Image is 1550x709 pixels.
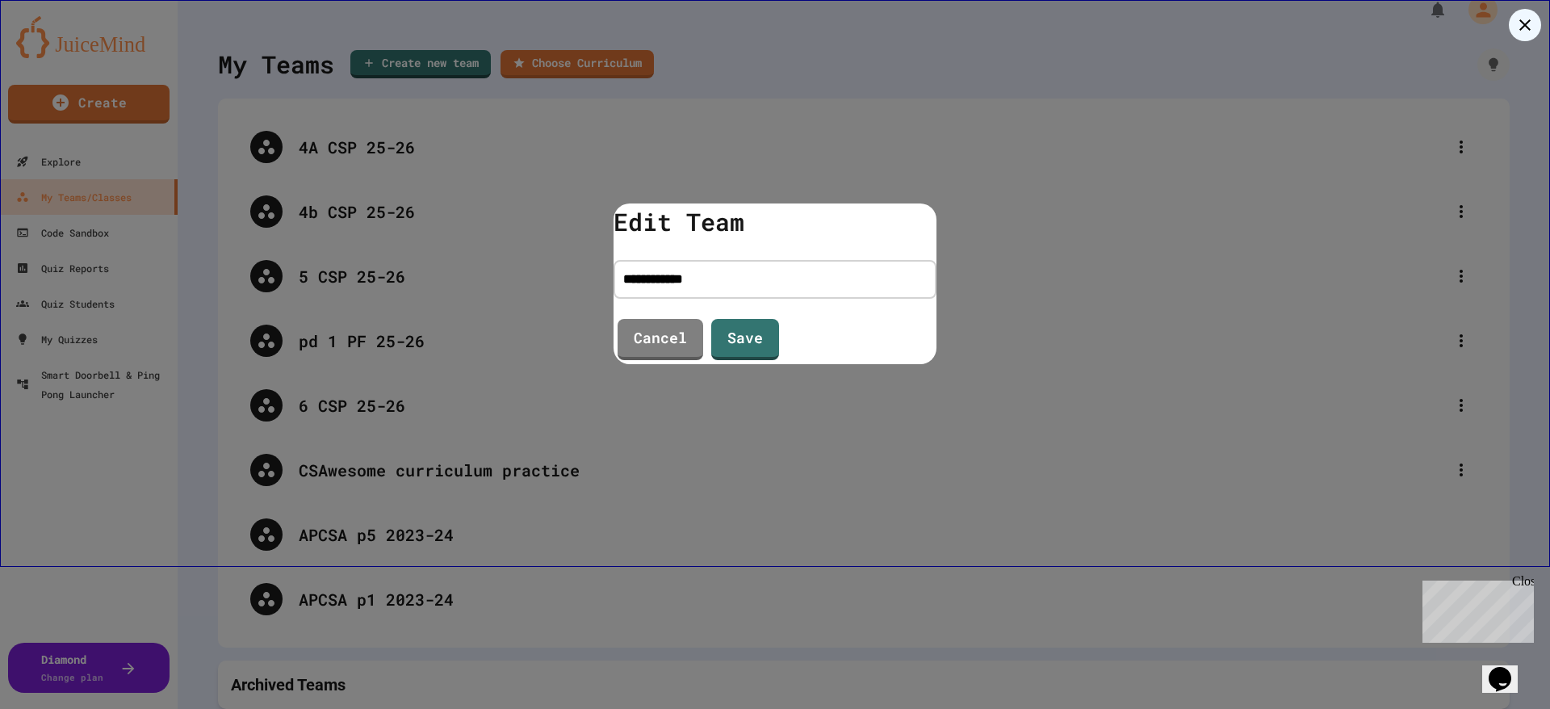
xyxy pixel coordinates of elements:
[6,6,111,103] div: Chat with us now!Close
[618,319,703,360] a: Cancel
[711,319,779,360] a: Save
[614,203,936,240] div: Edit Team
[1482,644,1534,693] iframe: chat widget
[1416,574,1534,643] iframe: chat widget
